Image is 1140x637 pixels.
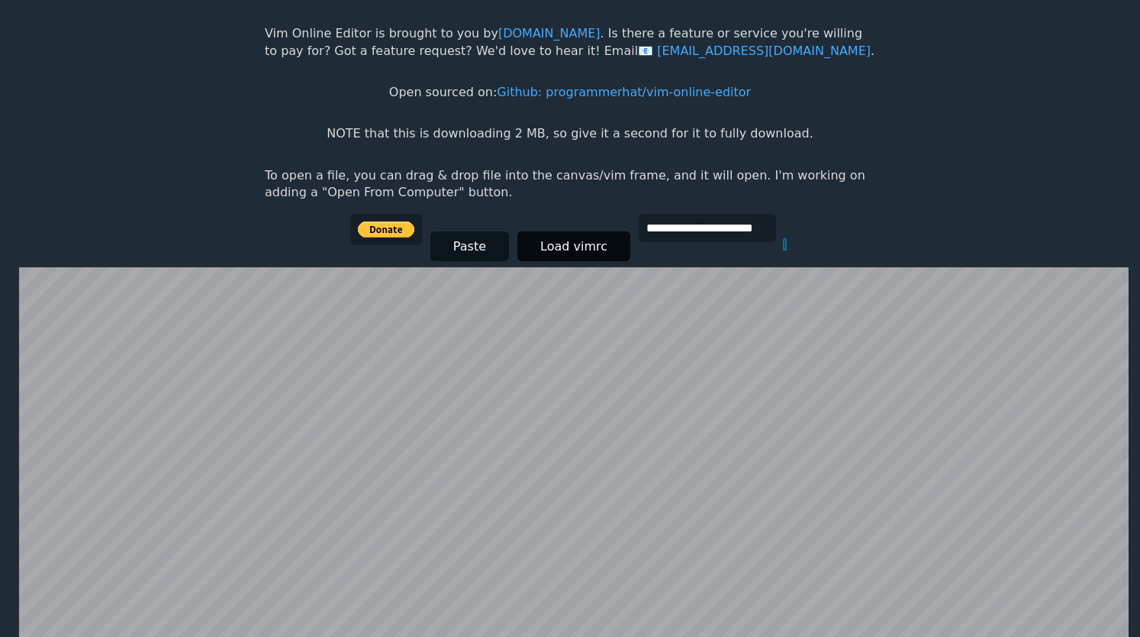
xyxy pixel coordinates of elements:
p: To open a file, you can drag & drop file into the canvas/vim frame, and it will open. I'm working... [265,167,875,202]
a: [EMAIL_ADDRESS][DOMAIN_NAME] [638,44,871,58]
button: Load vimrc [517,231,630,261]
a: Github: programmerhat/vim-online-editor [497,85,751,99]
p: NOTE that this is downloading 2 MB, so give it a second for it to fully download. [327,125,813,142]
a: [DOMAIN_NAME] [498,26,601,40]
button: Paste [430,231,509,261]
p: Open sourced on: [389,84,751,101]
p: Vim Online Editor is brought to you by . Is there a feature or service you're willing to pay for?... [265,25,875,60]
